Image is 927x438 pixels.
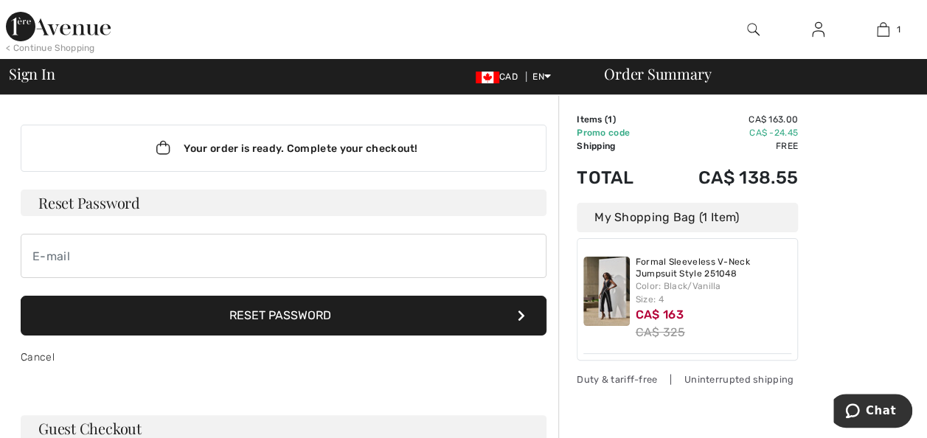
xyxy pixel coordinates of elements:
[851,21,914,38] a: 1
[636,279,792,306] div: Color: Black/Vanilla Size: 4
[608,114,612,125] span: 1
[6,41,95,55] div: < Continue Shopping
[476,72,499,83] img: Canadian Dollar
[21,125,546,172] div: Your order is ready. Complete your checkout!
[636,307,684,321] span: CA$ 163
[21,234,546,278] input: E-mail
[21,190,546,216] h3: Reset Password
[532,72,551,82] span: EN
[577,126,657,139] td: Promo code
[577,113,657,126] td: Items ( )
[636,257,792,279] a: Formal Sleeveless V-Neck Jumpsuit Style 251048
[657,153,798,203] td: CA$ 138.55
[657,139,798,153] td: Free
[586,66,918,81] div: Order Summary
[21,296,546,336] button: Reset Password
[657,113,798,126] td: CA$ 163.00
[577,139,657,153] td: Shipping
[577,372,798,386] div: Duty & tariff-free | Uninterrupted shipping
[9,66,55,81] span: Sign In
[21,351,55,364] a: Cancel
[476,72,524,82] span: CAD
[800,21,836,39] a: Sign In
[6,12,111,41] img: 1ère Avenue
[577,203,798,232] div: My Shopping Bag (1 Item)
[877,21,889,38] img: My Bag
[657,126,798,139] td: CA$ -24.45
[747,21,760,38] img: search the website
[636,325,685,339] s: CA$ 325
[833,394,912,431] iframe: Opens a widget where you can chat to one of our agents
[812,21,824,38] img: My Info
[897,23,900,36] span: 1
[583,257,630,326] img: Formal Sleeveless V-Neck Jumpsuit Style 251048
[577,153,657,203] td: Total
